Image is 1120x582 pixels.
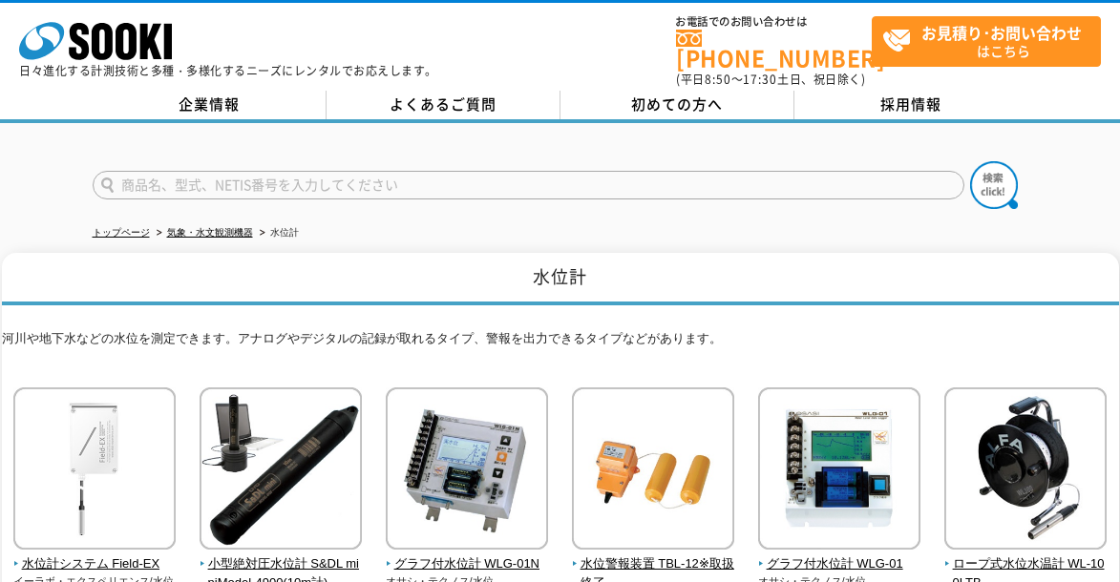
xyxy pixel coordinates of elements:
h1: 水位計 [2,253,1119,305]
span: (平日 ～ 土日、祝日除く) [676,71,865,88]
p: 河川や地下水などの水位を測定できます。アナログやデジタルの記録が取れるタイプ、警報を出力できるタイプなどがあります。 [2,329,1119,359]
span: 17:30 [743,71,777,88]
a: 採用情報 [794,91,1028,119]
input: 商品名、型式、NETIS番号を入力してください [93,171,964,199]
a: グラフ付水位計 WLG-01N [386,536,549,574]
a: 気象・水文観測機器 [167,227,253,238]
img: ロープ式水位水温計 WL-100LTB [944,387,1107,554]
span: グラフ付水位計 WLG-01 [758,554,921,574]
a: [PHONE_NUMBER] [676,30,872,69]
a: トップページ [93,227,150,238]
a: よくあるご質問 [327,91,560,119]
span: 8:50 [705,71,731,88]
a: 初めての方へ [560,91,794,119]
span: はこちら [882,17,1100,65]
a: 水位計システム Field-EX [13,536,177,574]
span: グラフ付水位計 WLG-01N [386,554,549,574]
strong: お見積り･お問い合わせ [921,21,1082,44]
img: グラフ付水位計 WLG-01N [386,387,548,554]
a: グラフ付水位計 WLG-01 [758,536,921,574]
li: 水位計 [256,223,299,243]
span: 水位計システム Field-EX [13,554,177,574]
img: 水位警報装置 TBL-12※取扱終了 [572,387,734,554]
p: 日々進化する計測技術と多種・多様化するニーズにレンタルでお応えします。 [19,65,437,76]
a: 企業情報 [93,91,327,119]
img: グラフ付水位計 WLG-01 [758,387,920,554]
a: お見積り･お問い合わせはこちら [872,16,1101,67]
img: btn_search.png [970,161,1018,209]
span: 初めての方へ [631,94,723,114]
span: お電話でのお問い合わせは [676,16,872,28]
img: 水位計システム Field-EX [13,387,176,554]
img: 小型絶対圧水位計 S&DL miniModel-4900(10m計) [200,387,362,554]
